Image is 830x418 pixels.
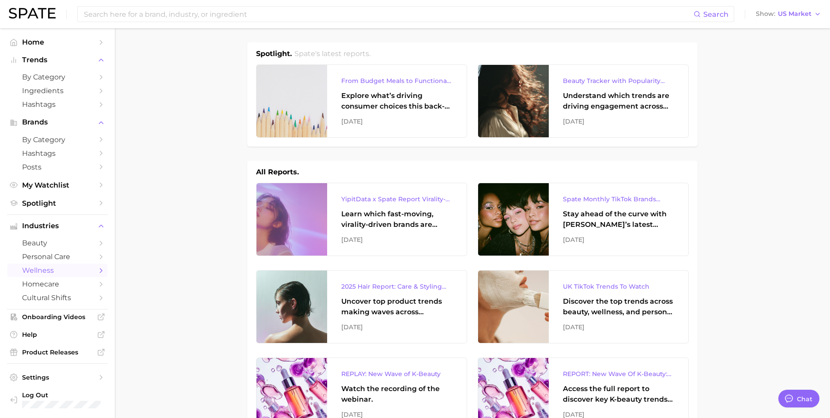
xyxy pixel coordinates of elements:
[478,183,689,256] a: Spate Monthly TikTok Brands TrackerStay ahead of the curve with [PERSON_NAME]’s latest monthly tr...
[7,277,108,291] a: homecare
[22,348,93,356] span: Product Releases
[7,116,108,129] button: Brands
[9,8,56,19] img: SPATE
[22,38,93,46] span: Home
[256,49,292,59] h1: Spotlight.
[341,194,453,204] div: YipitData x Spate Report Virality-Driven Brands Are Taking a Slice of the Beauty Pie
[754,8,823,20] button: ShowUS Market
[7,264,108,277] a: wellness
[22,222,93,230] span: Industries
[563,281,674,292] div: UK TikTok Trends To Watch
[22,100,93,109] span: Hashtags
[7,250,108,264] a: personal care
[341,90,453,112] div: Explore what’s driving consumer choices this back-to-school season From budget-friendly meals to ...
[22,373,93,381] span: Settings
[7,53,108,67] button: Trends
[22,199,93,207] span: Spotlight
[563,234,674,245] div: [DATE]
[778,11,811,16] span: US Market
[563,384,674,405] div: Access the full report to discover key K-beauty trends influencing [DATE] beauty market
[7,84,108,98] a: Ingredients
[563,296,674,317] div: Discover the top trends across beauty, wellness, and personal care on TikTok [GEOGRAPHIC_DATA].
[22,181,93,189] span: My Watchlist
[256,183,467,256] a: YipitData x Spate Report Virality-Driven Brands Are Taking a Slice of the Beauty PieLearn which f...
[7,70,108,84] a: by Category
[7,310,108,324] a: Onboarding Videos
[7,147,108,160] a: Hashtags
[22,73,93,81] span: by Category
[563,322,674,332] div: [DATE]
[256,270,467,343] a: 2025 Hair Report: Care & Styling ProductsUncover top product trends making waves across platforms...
[7,219,108,233] button: Industries
[7,371,108,384] a: Settings
[22,280,93,288] span: homecare
[703,10,728,19] span: Search
[7,178,108,192] a: My Watchlist
[341,116,453,127] div: [DATE]
[341,369,453,379] div: REPLAY: New Wave of K-Beauty
[756,11,775,16] span: Show
[22,294,93,302] span: cultural shifts
[22,87,93,95] span: Ingredients
[7,133,108,147] a: by Category
[563,194,674,204] div: Spate Monthly TikTok Brands Tracker
[563,369,674,379] div: REPORT: New Wave Of K-Beauty: [GEOGRAPHIC_DATA]’s Trending Innovations In Skincare & Color Cosmetics
[7,328,108,341] a: Help
[563,209,674,230] div: Stay ahead of the curve with [PERSON_NAME]’s latest monthly tracker, spotlighting the fastest-gro...
[22,266,93,275] span: wellness
[22,163,93,171] span: Posts
[256,167,299,177] h1: All Reports.
[563,116,674,127] div: [DATE]
[22,239,93,247] span: beauty
[83,7,694,22] input: Search here for a brand, industry, or ingredient
[22,149,93,158] span: Hashtags
[22,331,93,339] span: Help
[7,236,108,250] a: beauty
[341,322,453,332] div: [DATE]
[22,56,93,64] span: Trends
[7,160,108,174] a: Posts
[478,270,689,343] a: UK TikTok Trends To WatchDiscover the top trends across beauty, wellness, and personal care on Ti...
[341,234,453,245] div: [DATE]
[294,49,370,59] h2: Spate's latest reports.
[22,252,93,261] span: personal care
[341,281,453,292] div: 2025 Hair Report: Care & Styling Products
[22,118,93,126] span: Brands
[7,346,108,359] a: Product Releases
[341,384,453,405] div: Watch the recording of the webinar.
[478,64,689,138] a: Beauty Tracker with Popularity IndexUnderstand which trends are driving engagement across platfor...
[7,98,108,111] a: Hashtags
[341,75,453,86] div: From Budget Meals to Functional Snacks: Food & Beverage Trends Shaping Consumer Behavior This Sch...
[22,313,93,321] span: Onboarding Videos
[563,90,674,112] div: Understand which trends are driving engagement across platforms in the skin, hair, makeup, and fr...
[341,209,453,230] div: Learn which fast-moving, virality-driven brands are leading the pack, the risks of viral growth, ...
[563,75,674,86] div: Beauty Tracker with Popularity Index
[22,391,136,399] span: Log Out
[7,291,108,305] a: cultural shifts
[22,136,93,144] span: by Category
[256,64,467,138] a: From Budget Meals to Functional Snacks: Food & Beverage Trends Shaping Consumer Behavior This Sch...
[7,35,108,49] a: Home
[341,296,453,317] div: Uncover top product trends making waves across platforms — along with key insights into benefits,...
[7,388,108,411] a: Log out. Currently logged in with e-mail michelle.ng@mavbeautybrands.com.
[7,196,108,210] a: Spotlight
